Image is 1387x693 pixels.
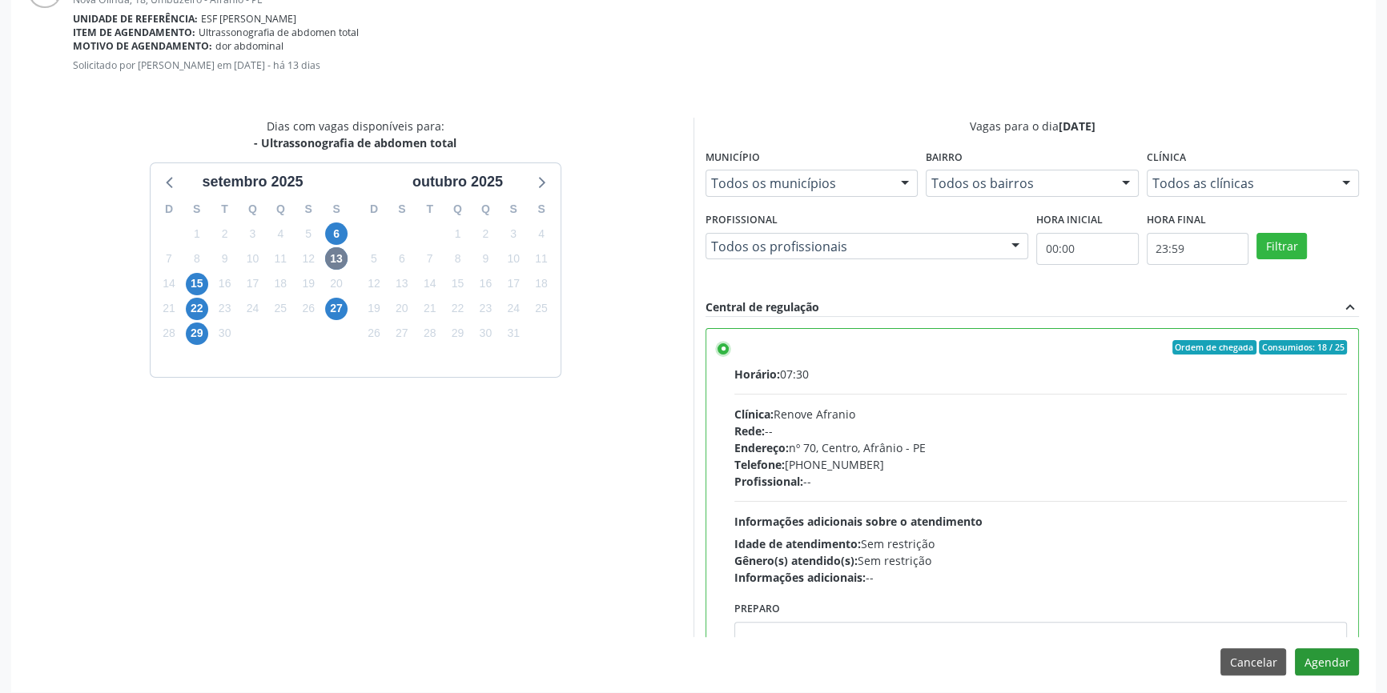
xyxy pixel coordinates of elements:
span: quinta-feira, 18 de setembro de 2025 [269,273,291,295]
span: Informações adicionais: [734,570,866,585]
b: Motivo de agendamento: [73,39,212,53]
span: sexta-feira, 12 de setembro de 2025 [297,247,320,270]
span: Ordem de chegada [1172,340,1256,355]
span: quarta-feira, 24 de setembro de 2025 [241,298,263,320]
div: D [155,197,183,222]
span: terça-feira, 9 de setembro de 2025 [214,247,236,270]
span: sexta-feira, 3 de outubro de 2025 [502,222,525,245]
span: domingo, 19 de outubro de 2025 [363,298,385,320]
div: -- [734,569,1347,586]
div: Q [267,197,295,222]
label: Preparo [734,597,780,622]
span: segunda-feira, 6 de outubro de 2025 [391,247,413,270]
div: S [528,197,556,222]
button: Filtrar [1256,233,1307,260]
span: terça-feira, 7 de outubro de 2025 [419,247,441,270]
span: quinta-feira, 23 de outubro de 2025 [474,298,497,320]
div: outubro 2025 [406,171,509,193]
div: S [295,197,323,222]
div: S [500,197,528,222]
span: quinta-feira, 25 de setembro de 2025 [269,298,291,320]
span: terça-feira, 28 de outubro de 2025 [419,322,441,345]
label: Hora final [1147,208,1206,233]
span: quarta-feira, 17 de setembro de 2025 [241,273,263,295]
span: segunda-feira, 15 de setembro de 2025 [186,273,208,295]
span: quinta-feira, 11 de setembro de 2025 [269,247,291,270]
input: Selecione o horário [1036,233,1139,265]
div: - Ultrassonografia de abdomen total [254,134,456,151]
div: S [183,197,211,222]
span: terça-feira, 14 de outubro de 2025 [419,273,441,295]
span: terça-feira, 2 de setembro de 2025 [214,222,236,245]
span: Horário: [734,367,780,382]
span: quarta-feira, 10 de setembro de 2025 [241,247,263,270]
span: terça-feira, 16 de setembro de 2025 [214,273,236,295]
span: quarta-feira, 1 de outubro de 2025 [446,222,468,245]
div: Q [239,197,267,222]
div: Renove Afranio [734,406,1347,423]
span: terça-feira, 21 de outubro de 2025 [419,298,441,320]
div: D [360,197,388,222]
span: sexta-feira, 17 de outubro de 2025 [502,273,525,295]
span: segunda-feira, 13 de outubro de 2025 [391,273,413,295]
div: setembro 2025 [195,171,309,193]
span: domingo, 26 de outubro de 2025 [363,322,385,345]
span: Endereço: [734,440,789,455]
span: Todos os bairros [931,175,1105,191]
div: S [323,197,351,222]
div: Vagas para o dia [706,118,1359,134]
span: quarta-feira, 29 de outubro de 2025 [446,322,468,345]
div: [PHONE_NUMBER] [734,456,1347,473]
span: sábado, 4 de outubro de 2025 [530,222,553,245]
span: dor abdominal [215,39,283,53]
p: Solicitado por [PERSON_NAME] em [DATE] - há 13 dias [73,58,1359,72]
span: segunda-feira, 1 de setembro de 2025 [186,222,208,245]
span: Consumidos: 18 / 25 [1259,340,1347,355]
span: sábado, 6 de setembro de 2025 [325,222,348,245]
div: Sem restrição [734,535,1347,552]
div: T [416,197,444,222]
span: quinta-feira, 2 de outubro de 2025 [474,222,497,245]
span: quarta-feira, 3 de setembro de 2025 [241,222,263,245]
span: segunda-feira, 8 de setembro de 2025 [186,247,208,270]
label: Clínica [1147,146,1186,170]
span: sábado, 25 de outubro de 2025 [530,298,553,320]
span: quarta-feira, 15 de outubro de 2025 [446,273,468,295]
div: -- [734,423,1347,439]
span: quinta-feira, 4 de setembro de 2025 [269,222,291,245]
span: sábado, 20 de setembro de 2025 [325,273,348,295]
div: -- [734,473,1347,490]
span: segunda-feira, 20 de outubro de 2025 [391,298,413,320]
div: Central de regulação [706,298,819,316]
span: domingo, 12 de outubro de 2025 [363,273,385,295]
span: sexta-feira, 31 de outubro de 2025 [502,322,525,345]
span: [DATE] [1059,118,1096,134]
span: quinta-feira, 9 de outubro de 2025 [474,247,497,270]
span: domingo, 5 de outubro de 2025 [363,247,385,270]
span: Informações adicionais sobre o atendimento [734,514,983,529]
div: S [388,197,416,222]
b: Unidade de referência: [73,12,198,26]
b: Item de agendamento: [73,26,195,39]
span: terça-feira, 30 de setembro de 2025 [214,322,236,345]
label: Município [706,146,760,170]
span: domingo, 28 de setembro de 2025 [158,322,180,345]
div: T [211,197,239,222]
span: sexta-feira, 26 de setembro de 2025 [297,298,320,320]
span: sábado, 11 de outubro de 2025 [530,247,553,270]
span: Idade de atendimento: [734,536,861,551]
span: quinta-feira, 16 de outubro de 2025 [474,273,497,295]
span: quinta-feira, 30 de outubro de 2025 [474,322,497,345]
span: Todos os profissionais [711,238,995,254]
span: Gênero(s) atendido(s): [734,553,858,568]
button: Cancelar [1220,648,1286,675]
span: Profissional: [734,474,803,489]
div: nº 70, Centro, Afrânio - PE [734,439,1347,456]
span: sábado, 13 de setembro de 2025 [325,247,348,270]
i: expand_less [1341,298,1359,316]
label: Hora inicial [1036,208,1103,233]
span: Todos as clínicas [1152,175,1326,191]
span: quarta-feira, 22 de outubro de 2025 [446,298,468,320]
span: domingo, 7 de setembro de 2025 [158,247,180,270]
span: sábado, 18 de outubro de 2025 [530,273,553,295]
